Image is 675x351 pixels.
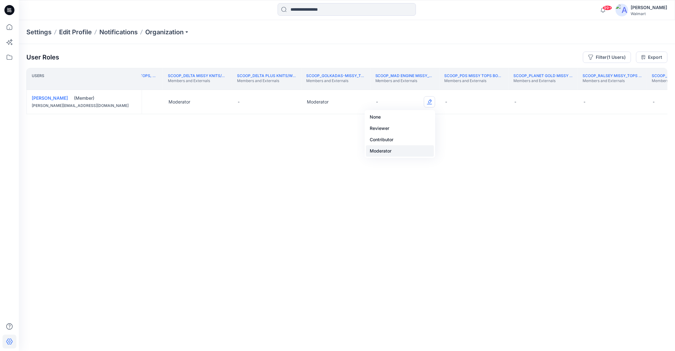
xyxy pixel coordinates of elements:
p: Members and Externals [514,78,573,83]
a: Scoop_MAD Engine Missy_Tops Bottom Dresses [375,73,475,78]
p: Moderator [169,99,190,105]
a: Scoop_Planet Gold Missy tops Bottoms & Dresses Board [514,73,636,78]
a: Scoop_Ralsey Missy_Tops Bottom Dresses [583,73,674,78]
button: None [366,111,434,123]
a: Export [636,52,667,63]
a: [PERSON_NAME] [32,95,68,101]
button: Filter(1 Users) [583,52,631,63]
a: Edit Profile [59,28,92,36]
a: Scoop_PDS Missy Tops Bottoms Dress Board [445,73,540,78]
div: [PERSON_NAME][EMAIL_ADDRESS][DOMAIN_NAME] [32,103,137,109]
a: Scoop_Arvind Ltd_ Tops, Bottoms, Dresses [99,73,191,78]
p: - [653,99,655,105]
p: Members and Externals [445,78,504,83]
a: Scoop_Delta Plus Knits/Woven [237,73,303,78]
a: Scoop_Golkadas-Missy_Tops Bottoms Dresses [306,73,407,78]
p: Members and Externals [306,78,365,83]
p: - [445,99,447,105]
div: [PERSON_NAME] [631,4,667,11]
button: Moderator [366,145,434,157]
p: User Roles [26,53,59,61]
p: - [376,99,378,105]
p: Members and Externals [583,78,642,83]
p: Members and Externals [375,78,434,83]
p: Moderator [307,99,329,105]
p: Users [32,73,44,85]
p: - [514,99,516,105]
button: Reviewer [366,123,434,134]
p: Members and Externals [237,78,296,83]
p: Members and Externals [168,78,227,83]
button: Contributor [366,134,434,145]
a: Scoop_Delta Missy Knits/Woven [168,73,236,78]
div: Walmart [631,11,667,16]
a: Notifications [99,28,138,36]
div: (Member) [74,95,137,101]
p: - [238,99,240,105]
span: 99+ [603,5,612,10]
p: - [584,99,585,105]
p: Settings [26,28,52,36]
img: avatar [616,4,628,16]
button: Edit Role [424,96,435,108]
